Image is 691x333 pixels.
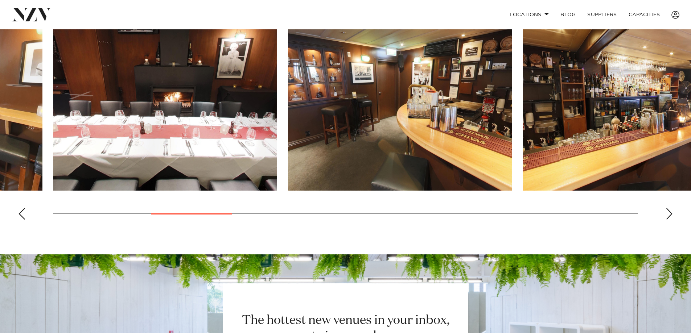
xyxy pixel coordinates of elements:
[12,8,51,21] img: nzv-logo.png
[581,7,622,22] a: SUPPLIERS
[53,26,277,191] swiper-slide: 4 / 18
[288,26,512,191] swiper-slide: 5 / 18
[504,7,555,22] a: Locations
[555,7,581,22] a: BLOG
[623,7,666,22] a: Capacities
